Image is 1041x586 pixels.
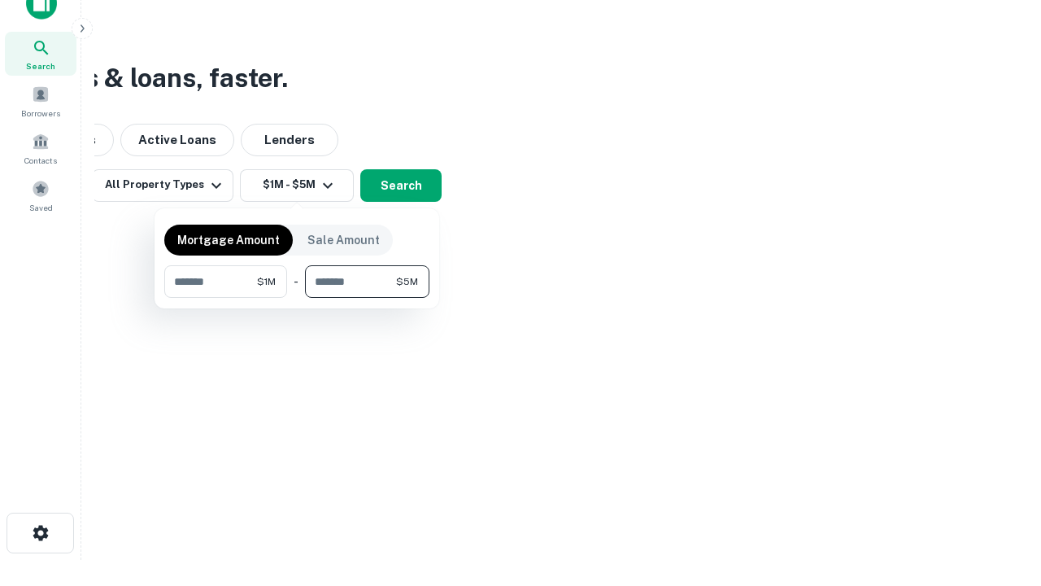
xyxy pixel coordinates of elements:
[294,265,298,298] div: -
[960,456,1041,534] iframe: Chat Widget
[396,274,418,289] span: $5M
[307,231,380,249] p: Sale Amount
[177,231,280,249] p: Mortgage Amount
[257,274,276,289] span: $1M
